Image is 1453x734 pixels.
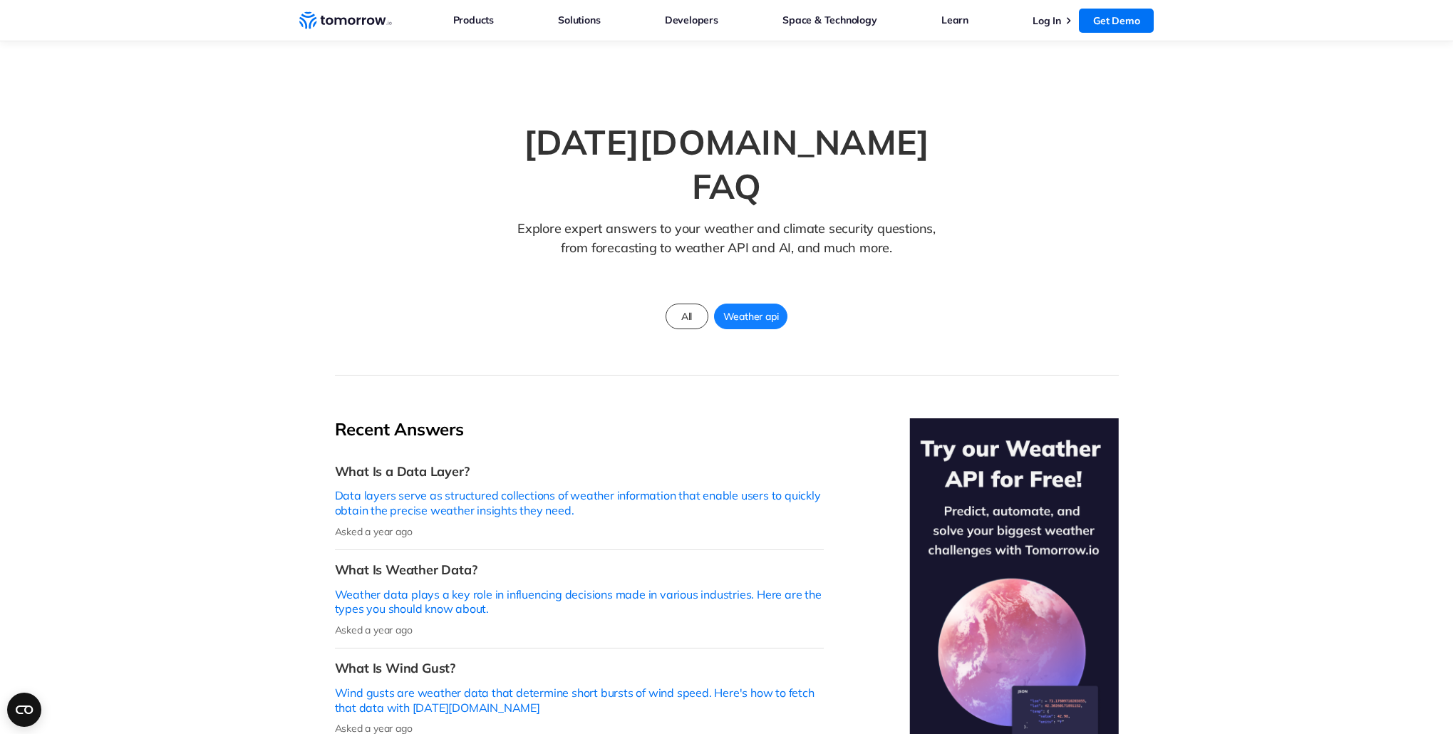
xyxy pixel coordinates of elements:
p: Data layers serve as structured collections of weather information that enable users to quickly o... [335,488,824,518]
h3: What Is a Data Layer? [335,463,824,480]
span: All [673,307,700,326]
a: Products [453,11,494,29]
h1: [DATE][DOMAIN_NAME] FAQ [485,120,969,209]
button: Open CMP widget [7,693,41,727]
a: What Is a Data Layer?Data layers serve as structured collections of weather information that enab... [335,452,824,550]
a: Solutions [558,11,600,29]
a: What Is Weather Data?Weather data plays a key role in influencing decisions made in various indus... [335,550,824,648]
a: All [666,304,708,329]
h3: What Is Wind Gust? [335,660,824,676]
p: Explore expert answers to your weather and climate security questions, from forecasting to weathe... [511,219,942,279]
a: Weather api [714,304,788,329]
p: Asked a year ago [335,624,824,636]
h3: What Is Weather Data? [335,562,824,578]
p: Weather data plays a key role in influencing decisions made in various industries. Here are the t... [335,587,824,617]
p: Asked a year ago [335,525,824,538]
a: Developers [665,11,718,29]
h2: Recent Answers [335,418,824,440]
p: Wind gusts are weather data that determine short bursts of wind speed. Here's how to fetch that d... [335,686,824,715]
a: Log In [1033,14,1061,27]
a: Learn [941,11,968,29]
a: Space & Technology [782,11,877,29]
a: Get Demo [1079,9,1154,33]
a: Home link [299,10,392,31]
span: Weather api [715,307,787,326]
